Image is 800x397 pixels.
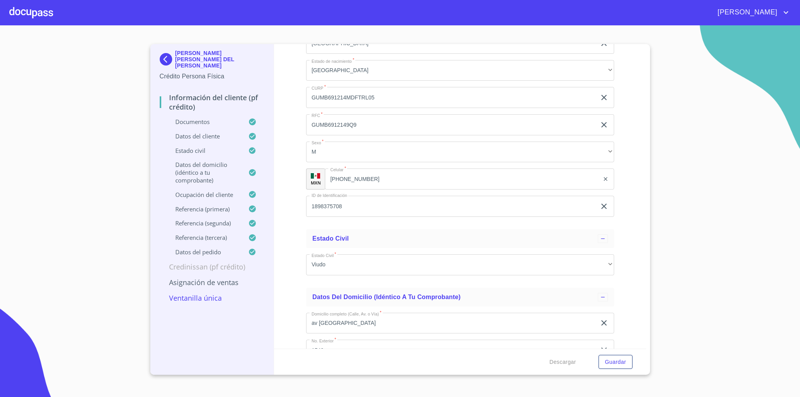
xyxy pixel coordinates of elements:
[306,288,614,307] div: Datos del domicilio (idéntico a tu comprobante)
[712,6,781,19] span: [PERSON_NAME]
[160,248,249,256] p: Datos del pedido
[160,118,249,126] p: Documentos
[160,161,249,184] p: Datos del domicilio (idéntico a tu comprobante)
[602,176,609,182] button: clear input
[160,234,249,241] p: Referencia (tercera)
[312,294,461,300] span: Datos del domicilio (idéntico a tu comprobante)
[306,60,614,81] div: [GEOGRAPHIC_DATA]
[160,53,175,66] img: Docupass spot blue
[599,355,632,369] button: Guardar
[605,357,626,367] span: Guardar
[549,357,576,367] span: Descargar
[160,219,249,227] p: Referencia (segunda)
[160,205,249,213] p: Referencia (primera)
[160,93,265,112] p: Información del cliente (PF crédito)
[160,147,249,154] p: Estado Civil
[160,132,249,140] p: Datos del cliente
[599,120,609,129] button: clear input
[160,278,265,287] p: Asignación de Ventas
[599,202,609,211] button: clear input
[160,72,265,81] p: Crédito Persona Física
[160,191,249,198] p: Ocupación del Cliente
[599,318,609,328] button: clear input
[712,6,791,19] button: account of current user
[175,50,265,69] p: [PERSON_NAME] [PERSON_NAME] DEL [PERSON_NAME]
[306,142,614,163] div: M
[160,262,265,271] p: Credinissan (PF crédito)
[312,235,349,242] span: Estado Civil
[546,355,579,369] button: Descargar
[160,50,265,72] div: [PERSON_NAME] [PERSON_NAME] DEL [PERSON_NAME]
[311,180,321,186] p: MXN
[306,254,614,275] div: Viudo
[306,229,614,248] div: Estado Civil
[599,346,609,355] button: clear input
[599,93,609,102] button: clear input
[160,293,265,303] p: Ventanilla única
[311,173,320,179] img: R93DlvwvvjP9fbrDwZeCRYBHk45OWMq+AAOlFVsxT89f82nwPLnD58IP7+ANJEaWYhP0Tx8kkA0WlQMPQsAAgwAOmBj20AXj6...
